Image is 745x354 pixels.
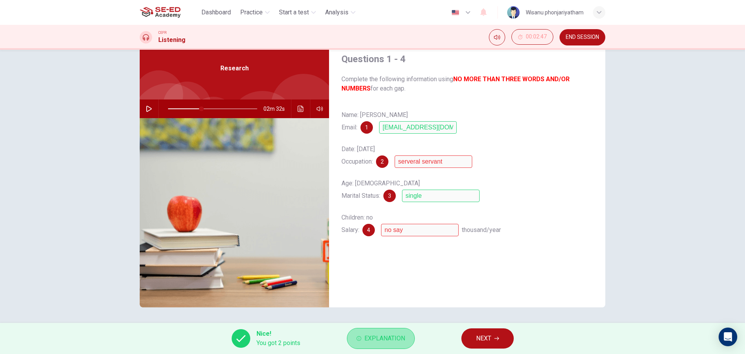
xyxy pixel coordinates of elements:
[198,5,234,19] button: Dashboard
[237,5,273,19] button: Practice
[341,111,408,131] span: Name: [PERSON_NAME] Email:
[511,29,553,45] div: Hide
[367,227,370,233] span: 4
[341,145,375,165] span: Date: [DATE] Occupation:
[325,8,348,17] span: Analysis
[381,224,459,236] input: 24-36; 24 - 36; 24 to 36;
[395,155,472,168] input: civil servant
[341,75,593,93] span: Complete the following information using for each gap.
[322,5,359,19] button: Analysis
[560,29,605,45] button: END SESSION
[489,29,505,45] div: Mute
[341,53,593,65] h4: Questions 1 - 4
[341,180,420,199] span: Age: [DEMOGRAPHIC_DATA] Marital Status:
[402,190,480,202] input: single
[381,159,384,164] span: 2
[158,30,166,35] span: CEFR
[256,329,300,338] span: Nice!
[462,226,501,234] span: thousand/year
[140,118,329,307] img: Research
[279,8,309,17] span: Start a test
[341,214,373,234] span: Children: no Salary:
[379,121,457,134] input: wglass@email.com
[526,8,584,17] div: Wisanu phonjariyatham
[240,8,263,17] span: Practice
[158,35,185,45] h1: Listening
[719,328,737,346] div: Open Intercom Messenger
[476,333,491,344] span: NEXT
[365,125,368,130] span: 1
[295,99,307,118] button: Click to see the audio transcription
[276,5,319,19] button: Start a test
[140,5,180,20] img: SE-ED Academy logo
[450,10,460,16] img: en
[256,338,300,348] span: You got 2 points
[341,75,570,92] b: NO MORE THAN THREE WORDS AND/OR NUMBERS
[347,328,415,349] button: Explanation
[220,64,249,73] span: Research
[364,333,405,344] span: Explanation
[511,29,553,45] button: 00:02:47
[507,6,520,19] img: Profile picture
[461,328,514,349] button: NEXT
[201,8,231,17] span: Dashboard
[566,34,599,40] span: END SESSION
[526,34,547,40] span: 00:02:47
[140,5,198,20] a: SE-ED Academy logo
[388,193,391,199] span: 3
[263,99,291,118] span: 02m 32s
